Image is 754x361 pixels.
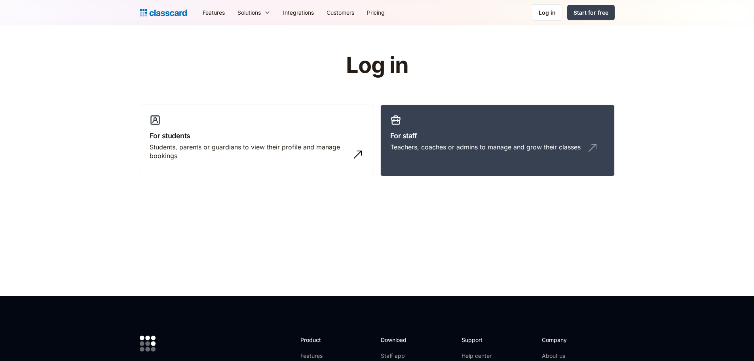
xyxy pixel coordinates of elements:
[300,352,343,360] a: Features
[462,336,494,344] h2: Support
[320,4,361,21] a: Customers
[231,4,277,21] div: Solutions
[390,130,605,141] h3: For staff
[277,4,320,21] a: Integrations
[237,8,261,17] div: Solutions
[196,4,231,21] a: Features
[150,130,364,141] h3: For students
[380,105,615,177] a: For staffTeachers, coaches or admins to manage and grow their classes
[361,4,391,21] a: Pricing
[251,53,503,78] h1: Log in
[567,5,615,20] a: Start for free
[390,143,581,151] div: Teachers, coaches or admins to manage and grow their classes
[542,352,594,360] a: About us
[574,8,608,17] div: Start for free
[462,352,494,360] a: Help center
[542,336,594,344] h2: Company
[150,143,348,160] div: Students, parents or guardians to view their profile and manage bookings
[539,8,556,17] div: Log in
[140,105,374,177] a: For studentsStudents, parents or guardians to view their profile and manage bookings
[532,4,562,21] a: Log in
[140,7,187,18] a: Logo
[381,352,413,360] a: Staff app
[300,336,343,344] h2: Product
[381,336,413,344] h2: Download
